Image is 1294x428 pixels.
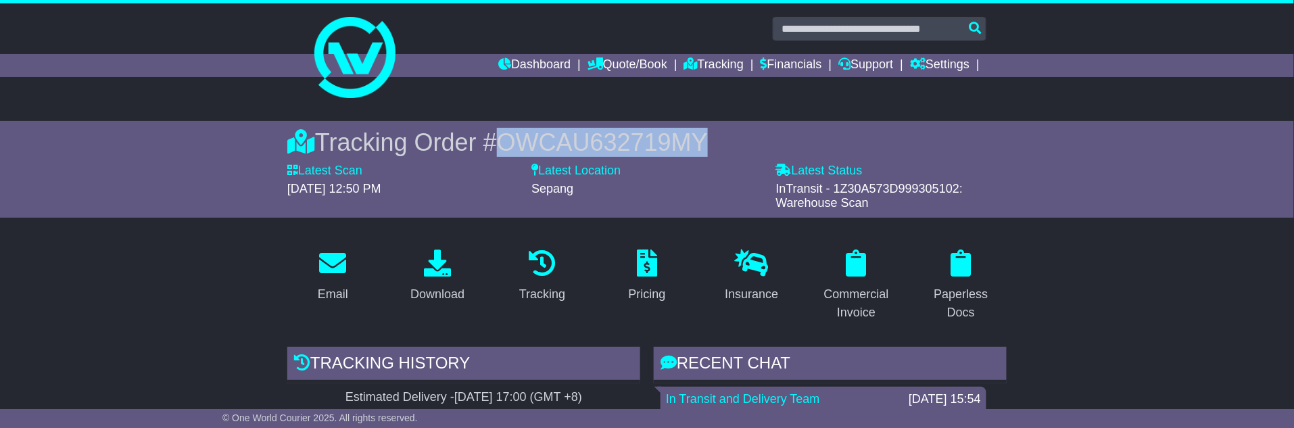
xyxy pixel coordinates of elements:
[454,390,582,405] div: [DATE] 17:00 (GMT +8)
[915,245,1007,327] a: Paperless Docs
[725,285,778,304] div: Insurance
[402,245,473,308] a: Download
[819,285,893,322] div: Commercial Invoice
[510,245,574,308] a: Tracking
[628,285,665,304] div: Pricing
[909,392,981,407] div: [DATE] 15:54
[588,54,667,77] a: Quote/Book
[287,128,1007,157] div: Tracking Order #
[924,285,998,322] div: Paperless Docs
[811,245,902,327] a: Commercial Invoice
[776,164,863,179] label: Latest Status
[839,54,894,77] a: Support
[619,245,674,308] a: Pricing
[910,54,969,77] a: Settings
[666,392,820,406] a: In Transit and Delivery Team
[287,182,381,195] span: [DATE] 12:50 PM
[287,347,640,383] div: Tracking history
[776,182,963,210] span: InTransit - 1Z30A573D999305102: Warehouse Scan
[309,245,357,308] a: Email
[498,54,571,77] a: Dashboard
[531,182,573,195] span: Sepang
[667,408,980,423] p: Hi [PERSON_NAME],
[761,54,822,77] a: Financials
[531,164,621,179] label: Latest Location
[654,347,1007,383] div: RECENT CHAT
[318,285,348,304] div: Email
[684,54,744,77] a: Tracking
[287,390,640,405] div: Estimated Delivery -
[222,412,418,423] span: © One World Courier 2025. All rights reserved.
[519,285,565,304] div: Tracking
[287,164,362,179] label: Latest Scan
[410,285,464,304] div: Download
[497,128,708,156] span: OWCAU632719MY
[716,245,787,308] a: Insurance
